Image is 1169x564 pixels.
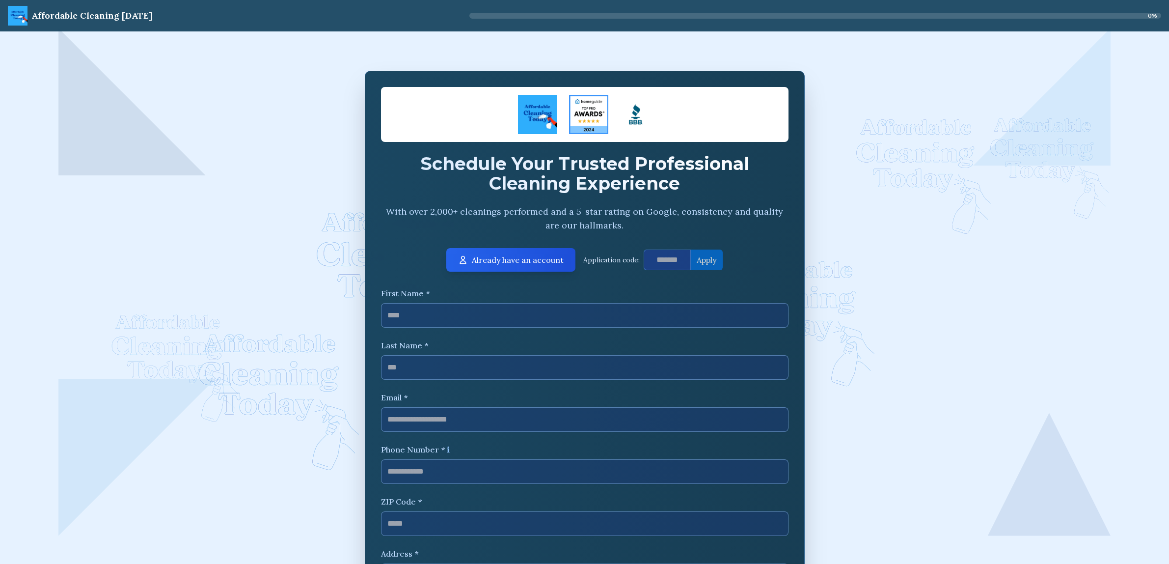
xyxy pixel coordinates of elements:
img: ACT Logo [8,6,27,26]
div: Affordable Cleaning [DATE] [31,9,153,23]
label: ZIP Code * [381,496,788,508]
span: 0 % [1148,12,1157,20]
button: Already have an account [446,248,575,272]
label: Last Name * [381,339,788,351]
div: Phone Number *ℹ [381,444,450,457]
label: Phone Number * [381,444,450,455]
label: First Name * [381,287,788,299]
p: Application code: [583,255,640,265]
span: ℹ [447,445,450,454]
h2: Schedule Your Trusted Professional Cleaning Experience [381,154,788,193]
label: Email * [381,392,788,403]
button: Apply [691,250,723,270]
img: Four Seasons Cleaning [569,95,608,134]
p: With over 2,000+ cleanings performed and a 5-star rating on Google, consistency and quality are o... [381,205,788,232]
img: ACT Logo [518,95,557,134]
label: Address * [381,548,788,560]
img: Logo Square [616,95,655,134]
